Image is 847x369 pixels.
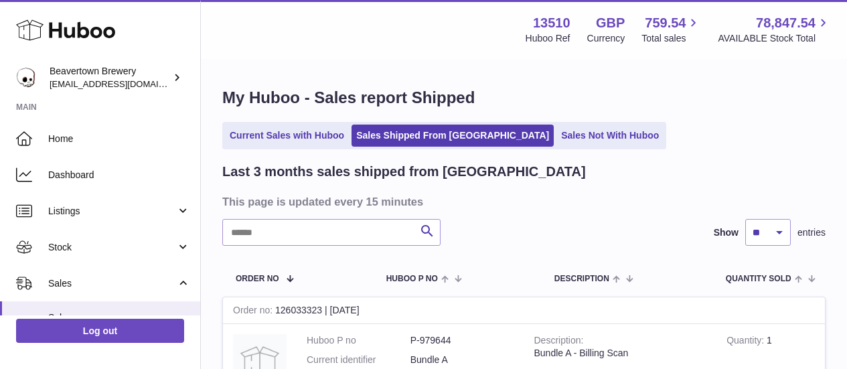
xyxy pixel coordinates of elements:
span: Sales [48,277,176,290]
a: 78,847.54 AVAILABLE Stock Total [718,14,831,45]
a: 759.54 Total sales [641,14,701,45]
span: Huboo P no [386,275,438,283]
strong: Quantity [726,335,767,349]
div: Beavertown Brewery [50,65,170,90]
div: Bundle A - Billing Scan [534,347,707,360]
img: internalAdmin-13510@internal.huboo.com [16,68,36,88]
span: Listings [48,205,176,218]
h1: My Huboo - Sales report Shipped [222,87,826,108]
span: Order No [236,275,279,283]
span: [EMAIL_ADDRESS][DOMAIN_NAME] [50,78,197,89]
span: Quantity Sold [726,275,791,283]
dd: Bundle A [410,354,514,366]
span: Description [554,275,609,283]
a: Sales Not With Huboo [556,125,664,147]
span: Dashboard [48,169,190,181]
strong: Description [534,335,584,349]
span: AVAILABLE Stock Total [718,32,831,45]
span: 78,847.54 [756,14,816,32]
strong: GBP [596,14,625,32]
span: Sales [48,311,190,324]
dt: Current identifier [307,354,410,366]
div: Currency [587,32,625,45]
h3: This page is updated every 15 minutes [222,194,822,209]
span: Total sales [641,32,701,45]
dt: Huboo P no [307,334,410,347]
a: Log out [16,319,184,343]
div: Huboo Ref [526,32,570,45]
span: 759.54 [645,14,686,32]
strong: Order no [233,305,275,319]
a: Current Sales with Huboo [225,125,349,147]
label: Show [714,226,739,239]
dd: P-979644 [410,334,514,347]
strong: 13510 [533,14,570,32]
h2: Last 3 months sales shipped from [GEOGRAPHIC_DATA] [222,163,586,181]
span: Home [48,133,190,145]
div: 126033323 | [DATE] [223,297,825,324]
a: Sales Shipped From [GEOGRAPHIC_DATA] [352,125,554,147]
span: Stock [48,241,176,254]
span: entries [797,226,826,239]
